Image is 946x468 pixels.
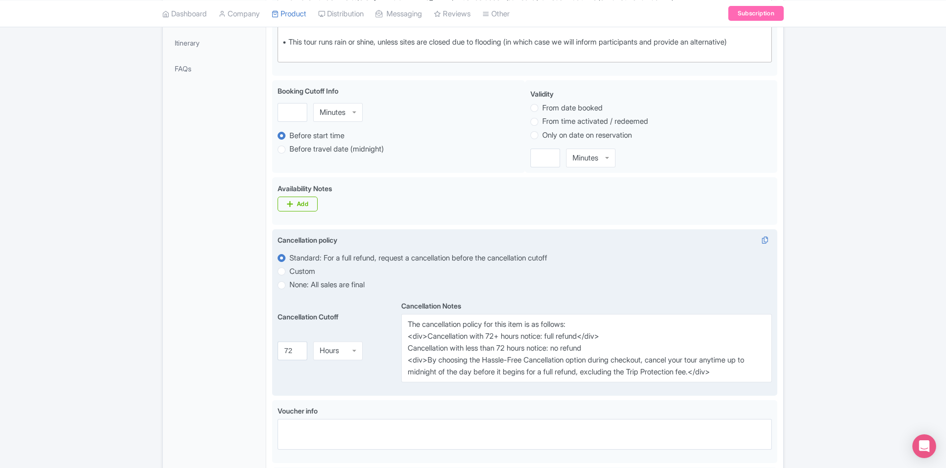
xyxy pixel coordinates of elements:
label: Cancellation Notes [401,301,461,311]
label: None: All sales are final [289,279,365,291]
label: Before start time [289,130,344,142]
span: Voucher info [278,407,318,415]
span: Validity [530,90,554,98]
div: Open Intercom Messenger [912,434,936,458]
div: Add [297,200,308,208]
label: From time activated / redeemed [542,116,648,127]
a: Subscription [728,6,784,21]
label: Cancellation Cutoff [278,312,338,322]
label: Availability Notes [278,183,332,194]
label: Custom [289,266,315,277]
label: Standard: For a full refund, request a cancellation before the cancellation cutoff [289,253,547,264]
div: Minutes [320,108,345,117]
label: Booking Cutoff Info [278,86,338,96]
span: Cancellation policy [278,236,337,244]
textarea: The cancellation policy for this item is as follows: <div>Cancellation with 72+ hours notice: ful... [401,314,772,382]
a: FAQs [165,57,264,80]
a: Itinerary [165,32,264,54]
div: Minutes [572,154,598,162]
a: Add [278,197,318,211]
div: Hours [320,346,339,355]
label: From date booked [542,103,603,114]
label: Only on date on reservation [542,130,632,141]
label: Before travel date (midnight) [289,144,384,155]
